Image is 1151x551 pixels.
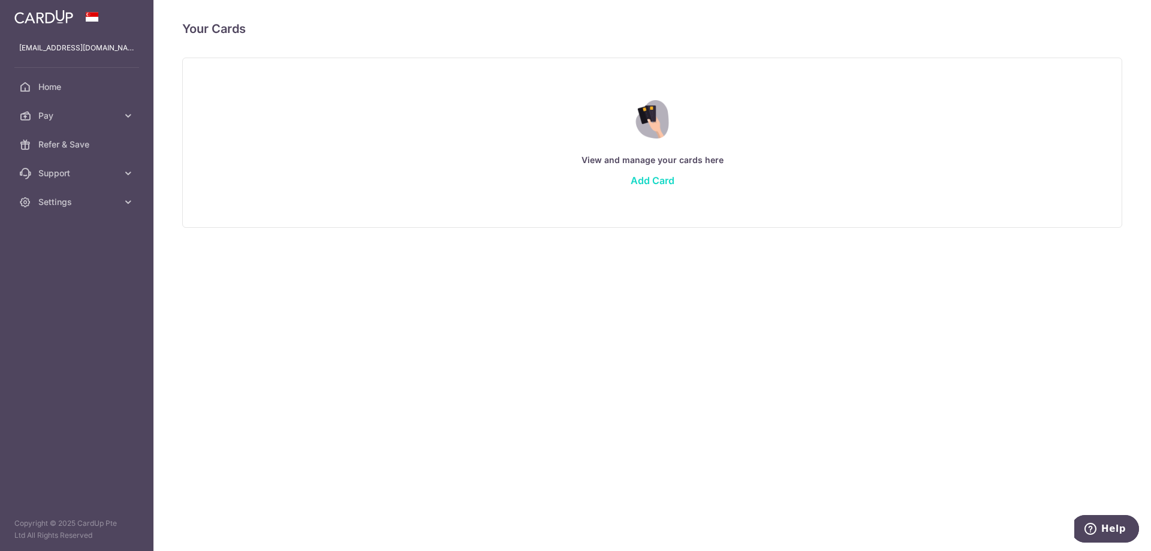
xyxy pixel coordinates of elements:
[207,153,1098,167] p: View and manage your cards here
[38,110,117,122] span: Pay
[631,174,674,186] a: Add Card
[19,42,134,54] p: [EMAIL_ADDRESS][DOMAIN_NAME]
[27,8,52,19] span: Help
[38,138,117,150] span: Refer & Save
[182,19,246,38] h4: Your Cards
[1074,515,1139,545] iframe: Opens a widget where you can find more information
[38,81,117,93] span: Home
[38,196,117,208] span: Settings
[38,167,117,179] span: Support
[14,10,73,24] img: CardUp
[626,100,677,138] img: Credit Card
